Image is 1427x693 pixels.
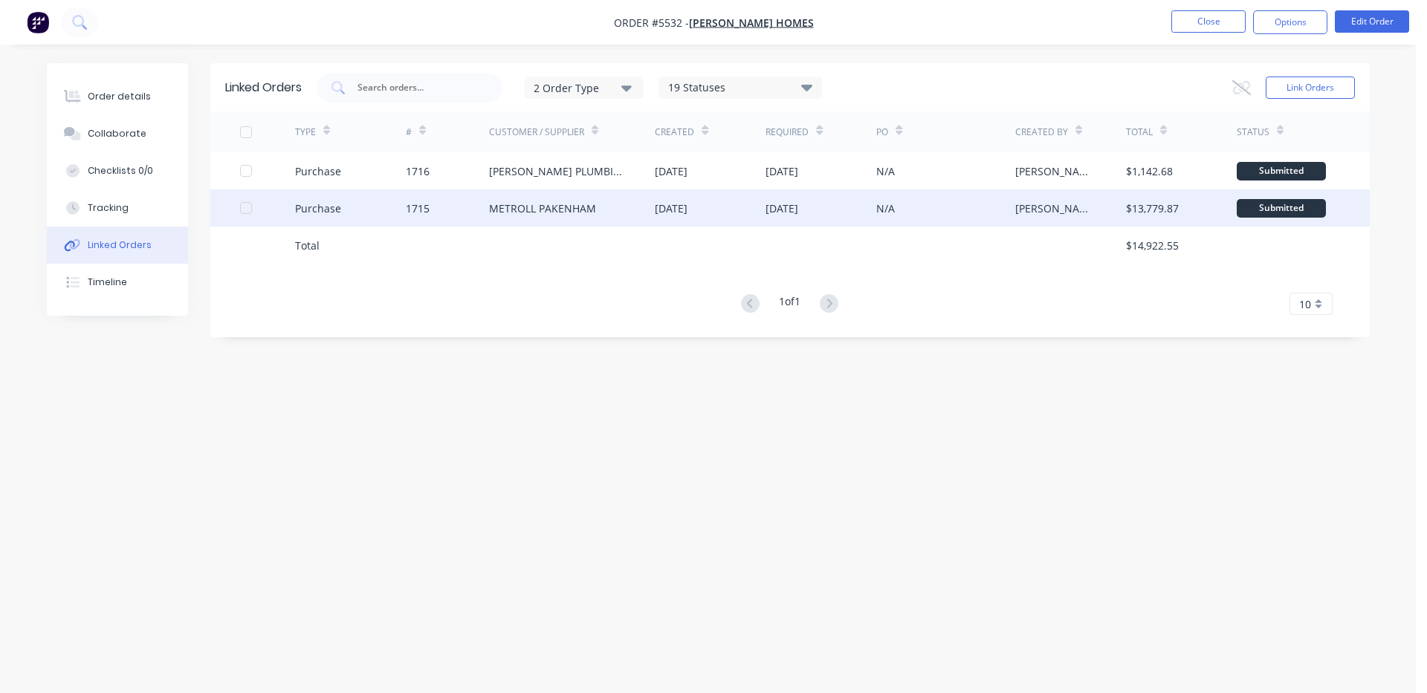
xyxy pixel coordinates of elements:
[1126,238,1179,253] div: $14,922.55
[655,163,687,179] div: [DATE]
[47,189,188,227] button: Tracking
[1253,10,1327,34] button: Options
[1237,126,1269,139] div: Status
[876,163,895,179] div: N/A
[47,115,188,152] button: Collaborate
[876,201,895,216] div: N/A
[1299,296,1311,312] span: 10
[655,126,694,139] div: Created
[406,163,430,179] div: 1716
[614,16,689,30] span: Order #5532 -
[689,16,814,30] a: [PERSON_NAME] Homes
[27,11,49,33] img: Factory
[88,276,127,289] div: Timeline
[766,126,809,139] div: Required
[1126,201,1179,216] div: $13,779.87
[295,201,341,216] div: Purchase
[1266,77,1355,99] button: Link Orders
[766,201,798,216] div: [DATE]
[1126,126,1153,139] div: Total
[525,77,644,99] button: 2 Order Type
[88,201,129,215] div: Tracking
[356,80,479,95] input: Search orders...
[225,79,302,97] div: Linked Orders
[489,201,596,216] div: METROLL PAKENHAM
[655,201,687,216] div: [DATE]
[47,264,188,301] button: Timeline
[47,152,188,189] button: Checklists 0/0
[406,201,430,216] div: 1715
[1015,201,1096,216] div: [PERSON_NAME]
[295,238,320,253] div: Total
[88,90,151,103] div: Order details
[295,126,316,139] div: TYPE
[295,163,341,179] div: Purchase
[1335,10,1409,33] button: Edit Order
[1126,163,1173,179] div: $1,142.68
[534,79,633,95] div: 2 Order Type
[1171,10,1246,33] button: Close
[47,227,188,264] button: Linked Orders
[88,238,152,252] div: Linked Orders
[47,78,188,115] button: Order details
[659,79,821,96] div: 19 Statuses
[489,126,584,139] div: Customer / Supplier
[1015,163,1096,179] div: [PERSON_NAME]
[1237,199,1326,218] div: Submitted
[1015,126,1068,139] div: Created By
[88,164,153,178] div: Checklists 0/0
[489,163,626,179] div: [PERSON_NAME] PLUMBING & ROOFING PRO
[876,126,888,139] div: PO
[88,127,146,140] div: Collaborate
[766,163,798,179] div: [DATE]
[1237,162,1326,180] div: Submitted
[406,126,412,139] div: #
[779,293,800,315] div: 1 of 1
